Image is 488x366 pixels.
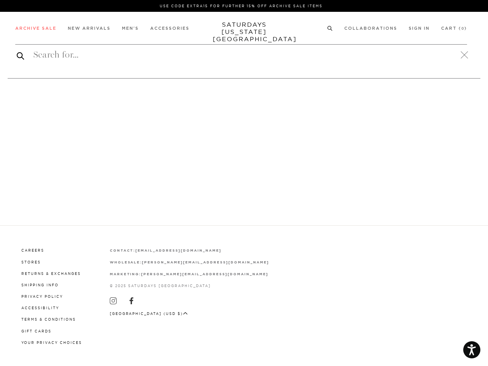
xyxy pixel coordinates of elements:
[21,271,81,276] a: Returns & Exchanges
[110,273,141,276] strong: marketing:
[21,306,59,310] a: Accessibility
[441,26,467,30] a: Cart (0)
[344,26,397,30] a: Collaborations
[21,340,82,345] a: Your privacy choices
[110,283,269,289] p: © 2025 Saturdays [GEOGRAPHIC_DATA]
[21,294,63,299] a: Privacy Policy
[213,21,276,43] a: SATURDAYS[US_STATE][GEOGRAPHIC_DATA]
[15,49,467,61] input: Search for...
[21,317,76,321] a: Terms & Conditions
[110,249,136,252] strong: contact:
[21,260,41,264] a: Stores
[142,261,269,264] strong: [PERSON_NAME][EMAIL_ADDRESS][DOMAIN_NAME]
[141,272,268,276] a: [PERSON_NAME][EMAIL_ADDRESS][DOMAIN_NAME]
[135,249,221,252] strong: [EMAIL_ADDRESS][DOMAIN_NAME]
[21,283,59,287] a: Shipping Info
[135,248,221,252] a: [EMAIL_ADDRESS][DOMAIN_NAME]
[15,26,56,30] a: Archive Sale
[409,26,430,30] a: Sign In
[21,329,51,333] a: Gift Cards
[122,26,139,30] a: Men's
[110,311,188,316] button: [GEOGRAPHIC_DATA] (USD $)
[142,260,269,264] a: [PERSON_NAME][EMAIL_ADDRESS][DOMAIN_NAME]
[21,248,44,252] a: Careers
[150,26,189,30] a: Accessories
[110,261,142,264] strong: wholesale:
[68,26,111,30] a: New Arrivals
[18,3,464,9] p: Use Code EXTRA15 for Further 15% Off Archive Sale Items
[461,27,464,30] small: 0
